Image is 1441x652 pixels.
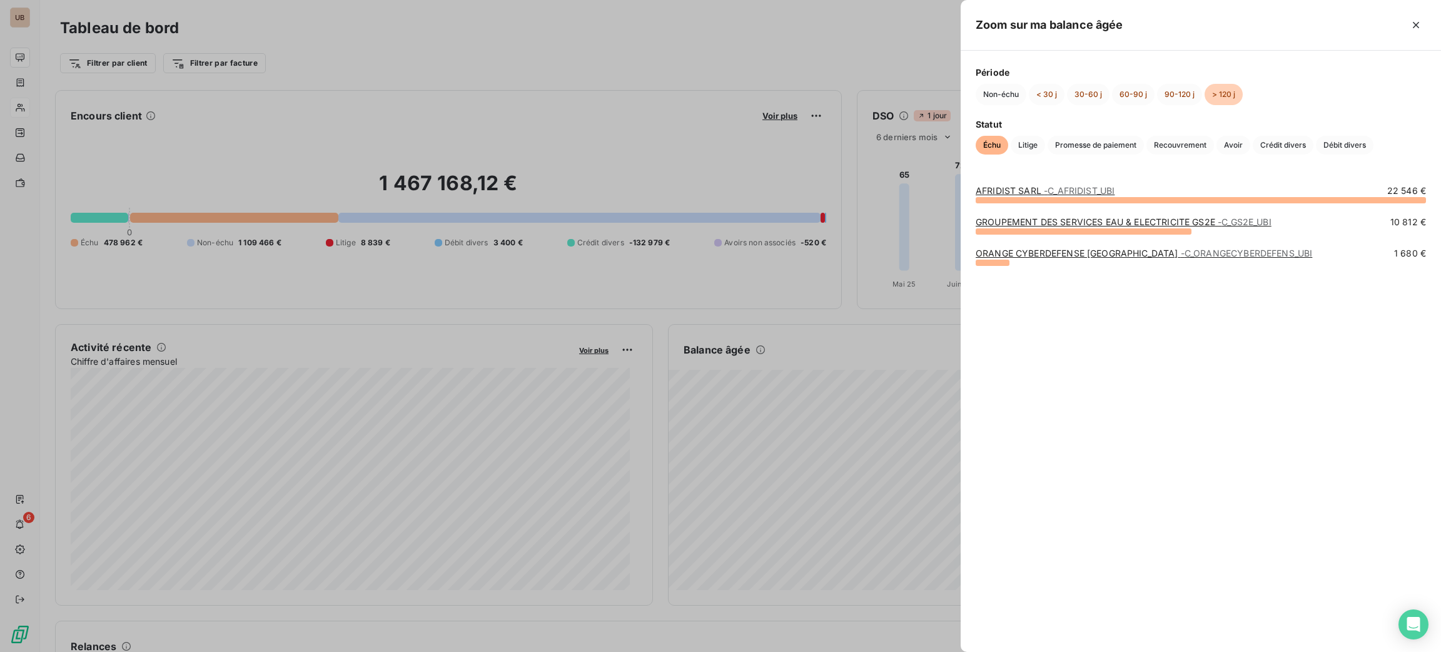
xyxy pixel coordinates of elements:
[1067,84,1110,105] button: 30-60 j
[1316,136,1373,155] button: Débit divers
[976,66,1426,79] span: Période
[1216,136,1250,155] button: Avoir
[976,185,1115,196] a: AFRIDIST SARL
[1112,84,1155,105] button: 60-90 j
[1390,216,1426,228] span: 10 812 €
[1011,136,1045,155] button: Litige
[1253,136,1313,155] button: Crédit divers
[976,216,1272,227] a: GROUPEMENT DES SERVICES EAU & ELECTRICITE GS2E
[1218,216,1272,227] span: - C_GS2E_UBI
[1157,84,1202,105] button: 90-120 j
[1048,136,1144,155] button: Promesse de paiement
[1181,248,1313,258] span: - C_ORANGECYBERDEFENS_UBI
[976,248,1312,258] a: ORANGE CYBERDEFENSE [GEOGRAPHIC_DATA]
[976,16,1123,34] h5: Zoom sur ma balance âgée
[1146,136,1214,155] button: Recouvrement
[1205,84,1243,105] button: > 120 j
[976,118,1426,131] span: Statut
[1398,609,1428,639] div: Open Intercom Messenger
[1394,247,1426,260] span: 1 680 €
[1387,185,1426,197] span: 22 546 €
[976,84,1026,105] button: Non-échu
[1029,84,1064,105] button: < 30 j
[1044,185,1115,196] span: - C_AFRIDIST_UBI
[976,136,1008,155] button: Échu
